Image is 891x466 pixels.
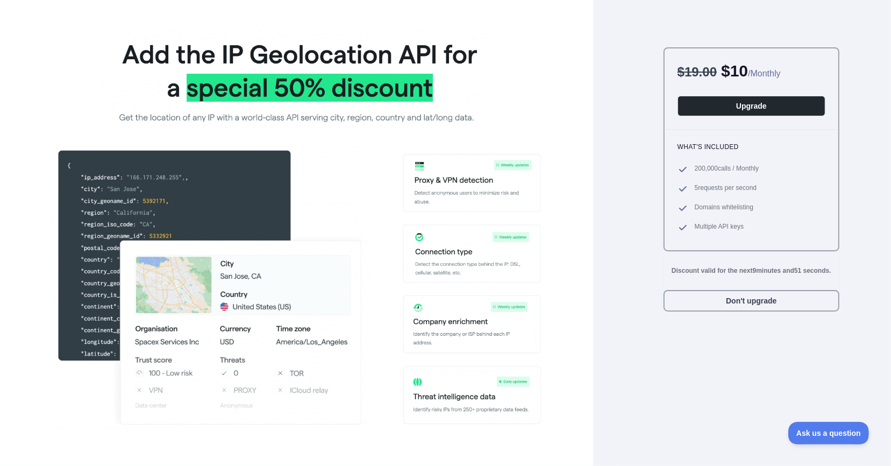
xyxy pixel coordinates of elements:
button: Don't upgrade [664,290,839,312]
iframe: Toggle Customer Support [788,422,869,444]
span: 200,000 calls / Monthly [695,164,759,175]
span: Domains whitelisting [695,203,753,214]
strong: Discount valid for the next 9 minutes and 51 seconds. [672,267,831,274]
img: Offer [52,26,541,429]
h3: What's included [678,143,825,151]
span: Multiple API keys [695,222,744,233]
span: $ 10 [721,62,748,80]
span: 5 requests per second [695,183,757,194]
span: $ 19.00 [678,65,717,79]
span: / Monthly [748,69,780,78]
button: Upgrade [678,96,825,116]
